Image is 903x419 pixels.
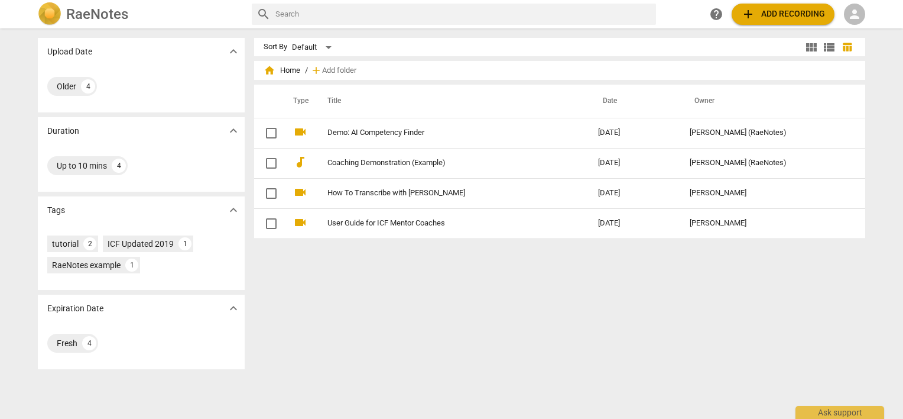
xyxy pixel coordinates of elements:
div: RaeNotes example [52,259,121,271]
td: [DATE] [589,208,680,238]
button: Upload [732,4,834,25]
span: videocam [293,215,307,230]
span: add [310,65,322,76]
div: ICF Updated 2019 [108,238,174,250]
div: 1 [178,237,191,250]
button: Table view [838,38,856,56]
div: tutorial [52,238,79,250]
span: videocam [293,185,307,199]
input: Search [275,5,651,24]
a: LogoRaeNotes [38,2,242,26]
button: Show more [225,201,242,219]
a: User Guide for ICF Mentor Coaches [327,219,556,228]
div: Default [292,38,336,57]
td: [DATE] [589,118,680,148]
span: home [264,65,275,76]
th: Owner [680,85,853,118]
td: [DATE] [589,148,680,178]
span: expand_more [226,301,241,315]
span: Add recording [741,7,825,21]
span: search [256,7,271,21]
div: 4 [112,159,126,173]
span: view_list [822,40,836,54]
span: expand_more [226,203,241,217]
div: 4 [81,79,95,94]
p: Upload Date [47,46,92,58]
div: [PERSON_NAME] [690,219,843,228]
div: 1 [125,259,138,272]
span: table_chart [842,41,853,53]
button: Tile view [803,38,820,56]
th: Title [313,85,589,118]
button: List view [820,38,838,56]
button: Show more [225,122,242,140]
p: Tags [47,204,65,217]
span: videocam [293,125,307,139]
td: [DATE] [589,178,680,208]
div: Fresh [57,337,77,349]
a: Coaching Demonstration (Example) [327,159,556,167]
img: Logo [38,2,61,26]
th: Type [284,85,313,118]
span: add [741,7,755,21]
div: [PERSON_NAME] [690,189,843,198]
a: Help [706,4,727,25]
span: expand_more [226,44,241,59]
div: Sort By [264,43,287,51]
span: help [709,7,723,21]
h2: RaeNotes [66,6,128,22]
button: Show more [225,43,242,60]
span: Home [264,65,300,76]
span: person [847,7,862,21]
div: [PERSON_NAME] (RaeNotes) [690,159,843,167]
span: expand_more [226,124,241,138]
p: Duration [47,125,79,137]
div: Ask support [795,406,884,419]
a: How To Transcribe with [PERSON_NAME] [327,189,556,198]
span: Add folder [322,66,356,75]
button: Show more [225,299,242,317]
p: Expiration Date [47,302,103,315]
span: view_module [804,40,818,54]
th: Date [589,85,680,118]
a: Demo: AI Competency Finder [327,128,556,137]
div: Older [57,80,76,92]
div: 4 [82,336,96,350]
div: [PERSON_NAME] (RaeNotes) [690,128,843,137]
div: Up to 10 mins [57,160,107,172]
span: / [305,66,308,75]
div: 2 [83,237,96,250]
span: audiotrack [293,155,307,169]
